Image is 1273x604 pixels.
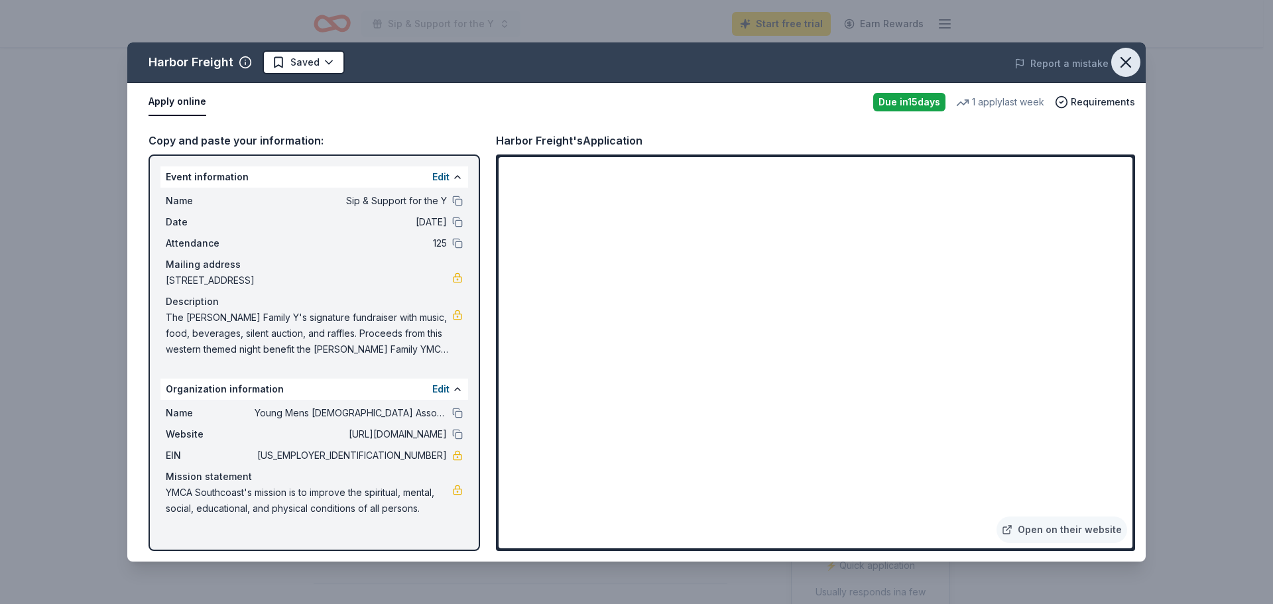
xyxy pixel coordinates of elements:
div: Organization information [160,379,468,400]
span: The [PERSON_NAME] Family Y's signature fundraiser with music, food, beverages, silent auction, an... [166,310,452,357]
a: Open on their website [997,516,1127,543]
span: Requirements [1071,94,1135,110]
div: Copy and paste your information: [149,132,480,149]
span: 125 [255,235,447,251]
div: 1 apply last week [956,94,1044,110]
div: Description [166,294,463,310]
div: Due in 15 days [873,93,945,111]
span: [DATE] [255,214,447,230]
div: Harbor Freight [149,52,233,73]
button: Edit [432,381,450,397]
div: Mission statement [166,469,463,485]
div: Mailing address [166,257,463,272]
span: [US_EMPLOYER_IDENTIFICATION_NUMBER] [255,448,447,463]
span: Sip & Support for the Y [255,193,447,209]
span: EIN [166,448,255,463]
span: Attendance [166,235,255,251]
span: Name [166,193,255,209]
span: [URL][DOMAIN_NAME] [255,426,447,442]
span: Young Mens [DEMOGRAPHIC_DATA] Association Southcoast Incorporated [255,405,447,421]
div: Harbor Freight's Application [496,132,642,149]
span: YMCA Southcoast's mission is to improve the spiritual, mental, social, educational, and physical ... [166,485,452,516]
span: Name [166,405,255,421]
button: Requirements [1055,94,1135,110]
span: Date [166,214,255,230]
span: Saved [290,54,320,70]
button: Saved [263,50,345,74]
span: Website [166,426,255,442]
div: Event information [160,166,468,188]
span: [STREET_ADDRESS] [166,272,452,288]
button: Report a mistake [1014,56,1109,72]
button: Apply online [149,88,206,116]
button: Edit [432,169,450,185]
